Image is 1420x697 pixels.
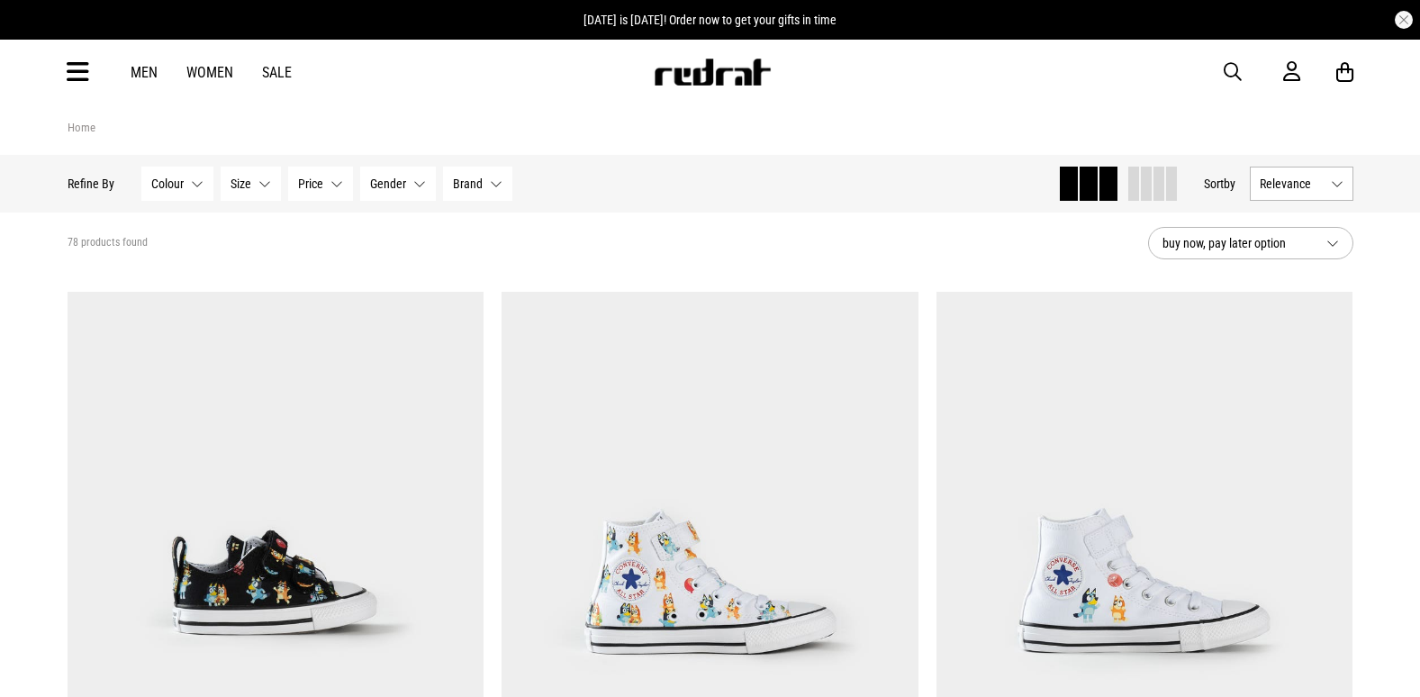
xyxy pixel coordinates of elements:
button: Sortby [1204,173,1235,195]
button: Price [288,167,353,201]
span: Brand [453,177,483,191]
span: Gender [370,177,406,191]
button: Colour [141,167,213,201]
a: Men [131,64,158,81]
a: Women [186,64,233,81]
span: Size [231,177,251,191]
button: Size [221,167,281,201]
span: Price [298,177,323,191]
span: buy now, pay later option [1162,232,1312,254]
span: Colour [151,177,184,191]
p: Refine By [68,177,114,191]
button: Gender [360,167,436,201]
span: Relevance [1260,177,1324,191]
button: buy now, pay later option [1148,227,1353,259]
span: [DATE] is [DATE]! Order now to get your gifts in time [583,13,837,27]
a: Home [68,121,95,134]
a: Sale [262,64,292,81]
button: Brand [443,167,512,201]
span: 78 products found [68,236,148,250]
button: Relevance [1250,167,1353,201]
span: by [1224,177,1235,191]
img: Redrat logo [653,59,772,86]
